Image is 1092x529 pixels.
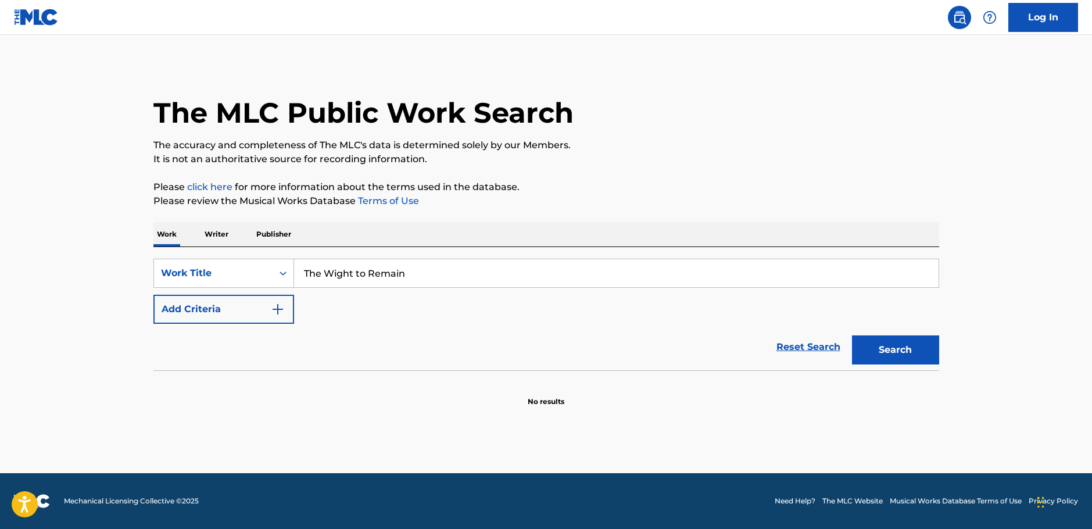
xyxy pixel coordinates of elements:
[890,496,1022,506] a: Musical Works Database Terms of Use
[153,95,574,130] h1: The MLC Public Work Search
[983,10,997,24] img: help
[187,181,232,192] a: click here
[153,138,939,152] p: The accuracy and completeness of The MLC's data is determined solely by our Members.
[14,494,50,508] img: logo
[153,295,294,324] button: Add Criteria
[153,259,939,370] form: Search Form
[852,335,939,364] button: Search
[822,496,883,506] a: The MLC Website
[1029,496,1078,506] a: Privacy Policy
[201,222,232,246] p: Writer
[775,496,815,506] a: Need Help?
[978,6,1001,29] div: Help
[64,496,199,506] span: Mechanical Licensing Collective © 2025
[161,266,266,280] div: Work Title
[1008,3,1078,32] a: Log In
[14,9,59,26] img: MLC Logo
[153,194,939,208] p: Please review the Musical Works Database
[1037,485,1044,520] div: Drag
[153,180,939,194] p: Please for more information about the terms used in the database.
[1034,473,1092,529] iframe: Chat Widget
[948,6,971,29] a: Public Search
[953,10,966,24] img: search
[253,222,295,246] p: Publisher
[153,222,180,246] p: Work
[528,383,564,407] p: No results
[271,302,285,316] img: 9d2ae6d4665cec9f34b9.svg
[356,195,419,206] a: Terms of Use
[153,152,939,166] p: It is not an authoritative source for recording information.
[771,334,846,360] a: Reset Search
